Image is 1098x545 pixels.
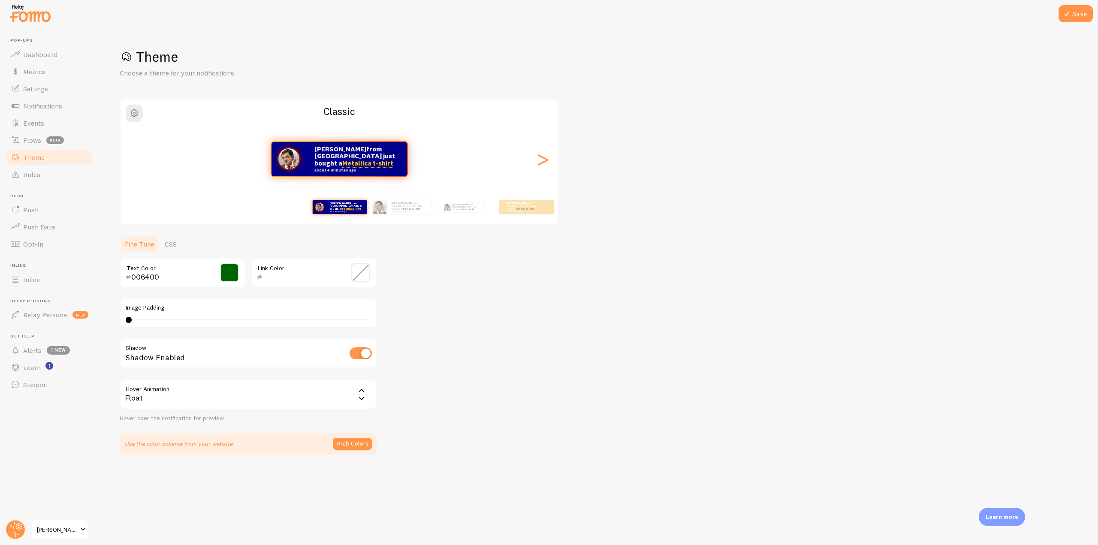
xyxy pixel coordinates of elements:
a: Dashboard [5,46,94,63]
a: Theme [5,149,94,166]
a: Settings [5,80,94,97]
a: Metallica t-shirt [516,207,534,211]
a: Push [5,201,94,218]
a: Opt-In [5,235,94,253]
strong: [PERSON_NAME] [392,202,412,205]
span: Push [10,193,94,199]
img: Fomo [373,200,386,214]
p: Learn more [986,513,1018,521]
span: Relay Persona [10,298,94,304]
span: Learn [23,363,41,372]
span: Theme [23,153,45,162]
svg: <p>Watch New Feature Tutorials!</p> [45,362,53,370]
small: about 4 minutes ago [392,211,427,212]
p: Choose a theme for your notifications [120,68,326,78]
a: Metrics [5,63,94,80]
span: Inline [23,275,40,284]
strong: [PERSON_NAME] [329,202,350,205]
span: Notifications [23,102,62,110]
img: Fomo [314,202,324,212]
a: Push Data [5,218,94,235]
a: Support [5,376,94,393]
img: Fomo [443,204,450,211]
a: CSS [160,235,182,253]
strong: [PERSON_NAME] [314,145,366,153]
p: from [GEOGRAPHIC_DATA] just bought a [506,202,540,212]
span: beta [46,136,64,144]
span: 1 new [47,346,70,355]
span: Get Help [10,334,94,339]
a: Relay Persona new [5,306,94,323]
a: [PERSON_NAME]-test-store [31,519,89,540]
p: from [GEOGRAPHIC_DATA] just bought a [452,202,481,212]
p: Use the color scheme from your website [125,440,233,448]
span: Pop-ups [10,38,94,43]
span: [PERSON_NAME]-test-store [37,524,78,535]
span: Rules [23,170,40,179]
strong: [PERSON_NAME] [506,202,526,205]
span: Push [23,205,39,214]
button: Grab Colors [333,438,372,450]
a: Inline [5,271,94,288]
a: Metallica t-shirt [341,207,361,211]
small: about 4 minutes ago [329,211,362,212]
span: Dashboard [23,50,57,59]
span: Events [23,119,44,127]
img: fomo-relay-logo-orange.svg [9,2,52,24]
a: Rules [5,166,94,183]
label: Image Padding [126,304,371,312]
a: Fine Tune [120,235,160,253]
a: Learn [5,359,94,376]
a: Flows beta [5,132,94,149]
div: Float [120,379,377,410]
small: about 4 minutes ago [314,168,396,172]
h1: Theme [120,48,1077,66]
span: Relay Persona [23,310,67,319]
div: Shadow Enabled [120,338,377,370]
span: Settings [23,84,48,93]
a: Metallica t-shirt [342,159,393,168]
a: Alerts 1 new [5,342,94,359]
div: Hover over the notification for preview [120,415,377,422]
a: Events [5,114,94,132]
img: Fomo [277,147,301,171]
strong: [PERSON_NAME] [452,203,469,206]
a: Metallica t-shirt [402,207,420,211]
div: Next slide [537,128,548,190]
span: Inline [10,263,94,268]
span: Metrics [23,67,45,76]
span: Flows [23,136,41,145]
a: Notifications [5,97,94,114]
span: new [72,311,88,319]
h2: Classic [121,105,558,118]
span: Alerts [23,346,42,355]
span: Support [23,380,48,389]
div: Learn more [979,508,1025,526]
span: Opt-In [23,240,43,248]
span: Push Data [23,223,55,231]
p: from [GEOGRAPHIC_DATA] just bought a [392,202,428,212]
p: from [GEOGRAPHIC_DATA] just bought a [329,202,363,212]
small: about 4 minutes ago [506,211,539,212]
a: Metallica t-shirt [461,208,475,211]
p: from [GEOGRAPHIC_DATA] just bought a [314,146,398,172]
